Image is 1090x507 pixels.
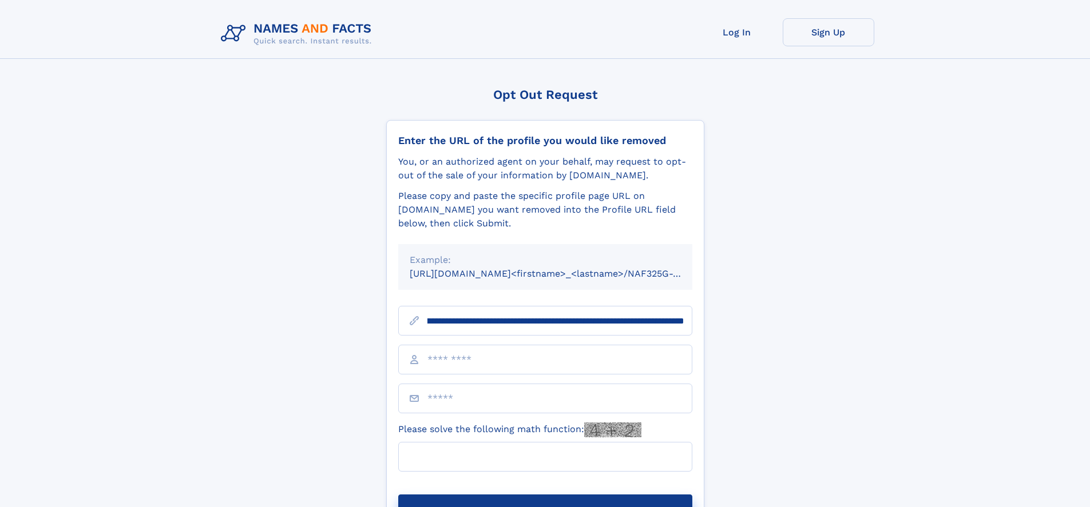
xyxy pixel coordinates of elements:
[216,18,381,49] img: Logo Names and Facts
[398,422,641,437] label: Please solve the following math function:
[410,268,714,279] small: [URL][DOMAIN_NAME]<firstname>_<lastname>/NAF325G-xxxxxxxx
[398,155,692,182] div: You, or an authorized agent on your behalf, may request to opt-out of the sale of your informatio...
[398,189,692,230] div: Please copy and paste the specific profile page URL on [DOMAIN_NAME] you want removed into the Pr...
[386,87,704,102] div: Opt Out Request
[398,134,692,147] div: Enter the URL of the profile you would like removed
[410,253,681,267] div: Example:
[691,18,783,46] a: Log In
[783,18,874,46] a: Sign Up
